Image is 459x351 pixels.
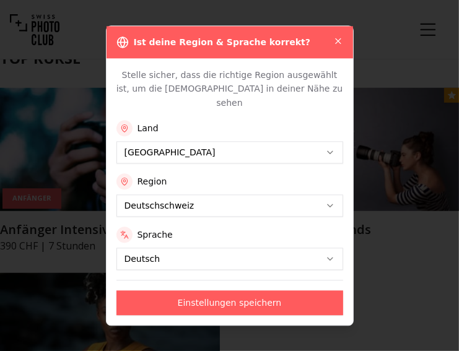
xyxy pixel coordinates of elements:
button: Einstellungen speichern [116,290,343,315]
p: Stelle sicher, dass die richtige Region ausgewählt ist, um die [DEMOGRAPHIC_DATA] in deiner Nähe ... [116,68,343,110]
h3: Ist deine Region & Sprache korrekt? [134,36,310,48]
label: Sprache [138,228,173,241]
label: Region [138,175,167,188]
label: Land [138,122,159,134]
